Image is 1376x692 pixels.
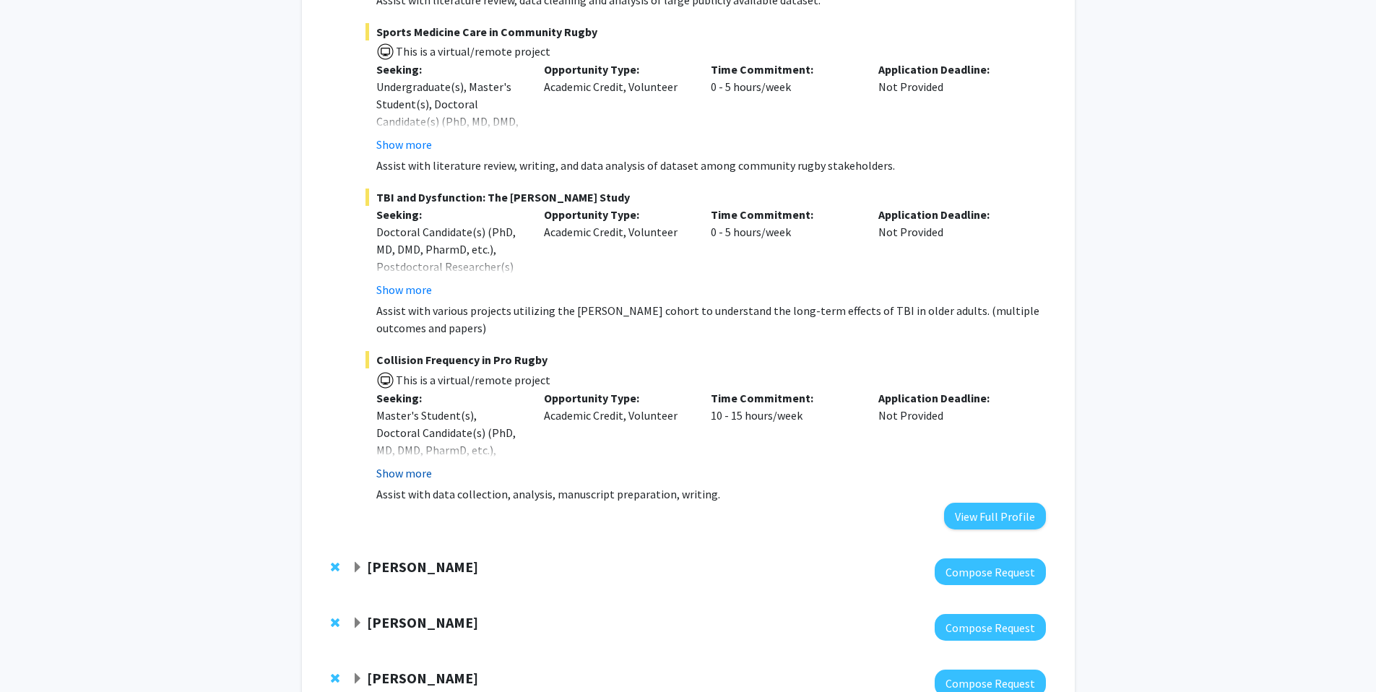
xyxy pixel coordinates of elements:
div: Not Provided [867,206,1035,298]
button: Show more [376,136,432,153]
span: TBI and Dysfunction: The [PERSON_NAME] Study [365,189,1045,206]
p: Seeking: [376,206,522,223]
p: Application Deadline: [878,61,1024,78]
div: Doctoral Candidate(s) (PhD, MD, DMD, PharmD, etc.), Postdoctoral Researcher(s) / Research Staff, ... [376,223,522,327]
button: Show more [376,281,432,298]
p: Opportunity Type: [544,61,690,78]
p: Application Deadline: [878,206,1024,223]
strong: [PERSON_NAME] [367,613,478,631]
p: Seeking: [376,389,522,407]
span: Remove Elizabeth Wright-Jin from bookmarks [331,617,339,628]
p: Seeking: [376,61,522,78]
span: Remove Theresa Freeman from bookmarks [331,561,339,573]
div: 0 - 5 hours/week [700,206,867,298]
strong: [PERSON_NAME] [367,558,478,576]
button: Show more [376,464,432,482]
div: 10 - 15 hours/week [700,389,867,482]
button: Compose Request to Theresa Freeman [935,558,1046,585]
span: Collision Frequency in Pro Rugby [365,351,1045,368]
p: Assist with data collection, analysis, manuscript preparation, writing. [376,485,1045,503]
span: Expand Theresa Freeman Bookmark [352,562,363,574]
div: Academic Credit, Volunteer [533,61,701,153]
div: Not Provided [867,61,1035,153]
div: Academic Credit, Volunteer [533,206,701,298]
div: Master's Student(s), Doctoral Candidate(s) (PhD, MD, DMD, PharmD, etc.), Postdoctoral Researcher(... [376,407,522,528]
p: Opportunity Type: [544,389,690,407]
div: Academic Credit, Volunteer [533,389,701,482]
strong: [PERSON_NAME] [367,669,478,687]
p: Assist with literature review, writing, and data analysis of dataset among community rugby stakeh... [376,157,1045,174]
span: This is a virtual/remote project [394,373,550,387]
span: Expand Elizabeth Wright-Jin Bookmark [352,618,363,629]
div: Undergraduate(s), Master's Student(s), Doctoral Candidate(s) (PhD, MD, DMD, PharmD, etc.), Postdo... [376,78,522,199]
div: 0 - 5 hours/week [700,61,867,153]
span: Remove Paul Chung from bookmarks [331,672,339,684]
span: Expand Paul Chung Bookmark [352,673,363,685]
p: Time Commitment: [711,206,857,223]
button: Compose Request to Elizabeth Wright-Jin [935,614,1046,641]
p: Application Deadline: [878,389,1024,407]
span: Sports Medicine Care in Community Rugby [365,23,1045,40]
button: View Full Profile [944,503,1046,529]
p: Opportunity Type: [544,206,690,223]
iframe: Chat [11,627,61,681]
p: Time Commitment: [711,389,857,407]
span: This is a virtual/remote project [394,44,550,59]
p: Assist with various projects utilizing the [PERSON_NAME] cohort to understand the long-term effec... [376,302,1045,337]
div: Not Provided [867,389,1035,482]
p: Time Commitment: [711,61,857,78]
